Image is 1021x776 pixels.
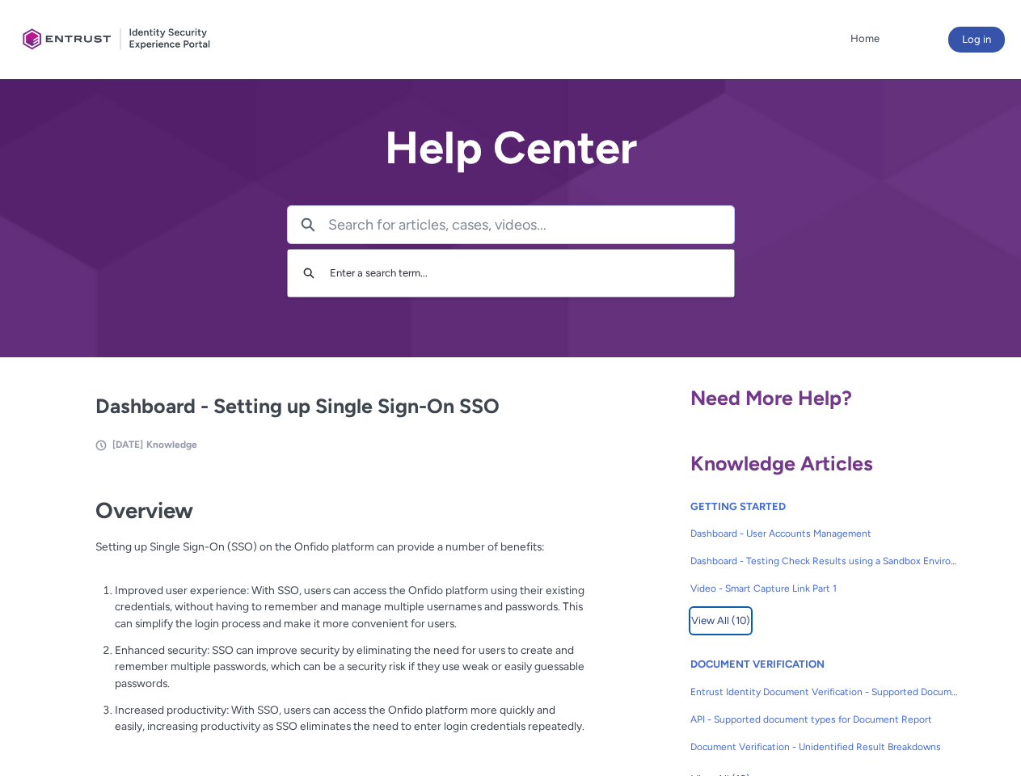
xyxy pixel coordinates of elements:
button: View All (10) [690,608,751,634]
p: Increased productivity: With SSO, users can access the Onfido platform more quickly and easily, i... [115,702,585,735]
span: Dashboard - User Accounts Management [690,526,959,541]
a: API - Supported document types for Document Report [690,706,959,733]
span: Entrust Identity Document Verification - Supported Document type and size [690,685,959,699]
a: DOCUMENT VERIFICATION [690,658,825,670]
strong: Overview [95,497,193,524]
li: Knowledge [146,437,197,452]
span: Dashboard - Testing Check Results using a Sandbox Environment [690,554,959,568]
a: Dashboard - Testing Check Results using a Sandbox Environment [690,547,959,575]
a: Video - Smart Capture Link Part 1 [690,575,959,602]
p: Setting up Single Sign-On (SSO) on the Onfido platform can provide a number of benefits: [95,538,585,571]
h2: Dashboard - Setting up Single Sign-On SSO [95,391,585,422]
a: GETTING STARTED [690,500,786,512]
a: Entrust Identity Document Verification - Supported Document type and size [690,678,959,706]
button: Log in [948,27,1005,53]
h2: Help Center [287,123,735,173]
a: Home [846,27,884,51]
p: Improved user experience: With SSO, users can access the Onfido platform using their existing cre... [115,582,585,632]
span: Enter a search term... [330,267,428,279]
span: View All (10) [691,609,750,633]
a: Document Verification - Unidentified Result Breakdowns [690,733,959,761]
span: API - Supported document types for Document Report [690,712,959,727]
button: Search [296,258,322,289]
span: Knowledge Articles [690,451,873,475]
span: Need More Help? [690,386,852,410]
a: Dashboard - User Accounts Management [690,520,959,547]
span: Video - Smart Capture Link Part 1 [690,581,959,596]
button: Search [288,206,328,243]
span: Document Verification - Unidentified Result Breakdowns [690,740,959,754]
span: [DATE] [112,439,143,450]
p: Enhanced security: SSO can improve security by eliminating the need for users to create and remem... [115,642,585,692]
input: Search for articles, cases, videos... [328,206,734,243]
